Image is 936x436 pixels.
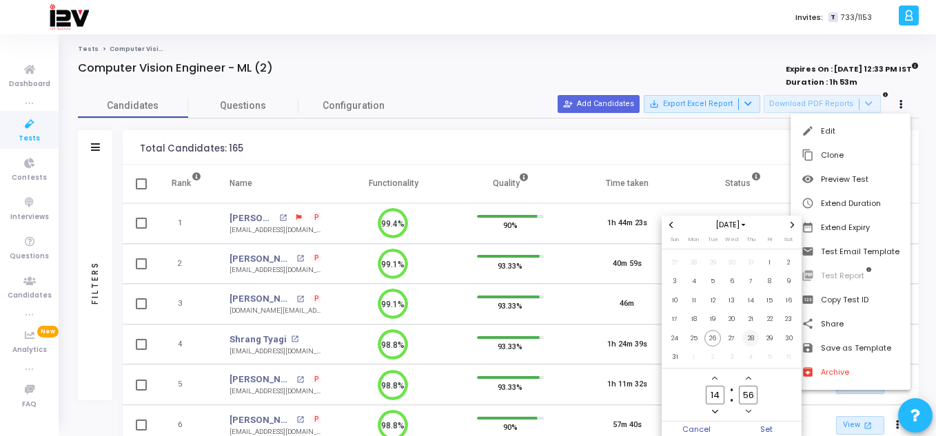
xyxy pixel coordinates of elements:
[684,272,704,291] td: August 4, 2025
[741,235,760,249] th: Thursday
[723,311,740,328] span: 20
[780,311,797,328] span: 23
[761,330,778,347] span: 29
[780,330,797,347] span: 30
[760,291,780,310] td: August 15, 2025
[780,349,797,366] span: 6
[746,236,755,243] span: Thu
[768,236,772,243] span: Fri
[723,273,740,290] span: 6
[723,292,740,309] span: 13
[665,291,684,310] td: August 10, 2025
[671,236,679,243] span: Sun
[667,311,684,328] span: 17
[703,310,722,329] td: August 19, 2025
[741,310,760,329] td: August 21, 2025
[722,291,742,310] td: August 13, 2025
[742,373,754,384] button: Add a minute
[723,349,740,366] span: 3
[725,236,738,243] span: Wed
[722,253,742,272] td: July 30, 2025
[741,329,760,348] td: August 28, 2025
[685,349,702,366] span: 1
[760,272,780,291] td: August 8, 2025
[703,329,722,348] td: August 26, 2025
[784,236,793,243] span: Sat
[780,273,797,290] span: 9
[708,236,718,243] span: Tue
[709,406,721,417] button: Minus a hour
[665,235,684,249] th: Sunday
[741,348,760,367] td: September 4, 2025
[760,235,780,249] th: Friday
[761,311,778,328] span: 22
[722,235,742,249] th: Wednesday
[704,330,722,347] span: 26
[779,329,798,348] td: August 30, 2025
[780,292,797,309] span: 16
[761,292,778,309] span: 15
[742,406,754,417] button: Minus a minute
[667,330,684,347] span: 24
[685,254,702,271] span: 28
[684,329,704,348] td: August 25, 2025
[704,292,722,309] span: 12
[685,330,702,347] span: 25
[703,253,722,272] td: July 29, 2025
[703,348,722,367] td: September 2, 2025
[684,348,704,367] td: September 1, 2025
[703,291,722,310] td: August 12, 2025
[704,311,722,328] span: 19
[684,291,704,310] td: August 11, 2025
[760,310,780,329] td: August 22, 2025
[665,272,684,291] td: August 3, 2025
[689,236,699,243] span: Mon
[667,292,684,309] span: 10
[703,272,722,291] td: August 5, 2025
[711,219,752,231] button: Choose month and year
[761,254,778,271] span: 1
[742,311,760,328] span: 21
[742,292,760,309] span: 14
[779,310,798,329] td: August 23, 2025
[723,254,740,271] span: 30
[742,254,760,271] span: 31
[779,348,798,367] td: September 6, 2025
[723,330,740,347] span: 27
[704,254,722,271] span: 29
[741,291,760,310] td: August 14, 2025
[742,349,760,366] span: 4
[667,254,684,271] span: 27
[741,272,760,291] td: August 7, 2025
[685,292,702,309] span: 11
[685,311,702,328] span: 18
[709,373,721,384] button: Add a hour
[665,329,684,348] td: August 24, 2025
[684,310,704,329] td: August 18, 2025
[667,273,684,290] span: 3
[742,273,760,290] span: 7
[760,253,780,272] td: August 1, 2025
[722,329,742,348] td: August 27, 2025
[722,348,742,367] td: September 3, 2025
[760,329,780,348] td: August 29, 2025
[742,330,760,347] span: 28
[779,291,798,310] td: August 16, 2025
[685,273,702,290] span: 4
[741,253,760,272] td: July 31, 2025
[704,349,722,366] span: 2
[761,273,778,290] span: 8
[665,348,684,367] td: August 31, 2025
[665,310,684,329] td: August 17, 2025
[779,253,798,272] td: August 2, 2025
[780,254,797,271] span: 2
[665,253,684,272] td: July 27, 2025
[704,273,722,290] span: 5
[779,235,798,249] th: Saturday
[722,272,742,291] td: August 6, 2025
[684,253,704,272] td: July 28, 2025
[703,235,722,249] th: Tuesday
[665,219,677,231] button: Previous month
[684,235,704,249] th: Monday
[711,219,752,231] span: [DATE]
